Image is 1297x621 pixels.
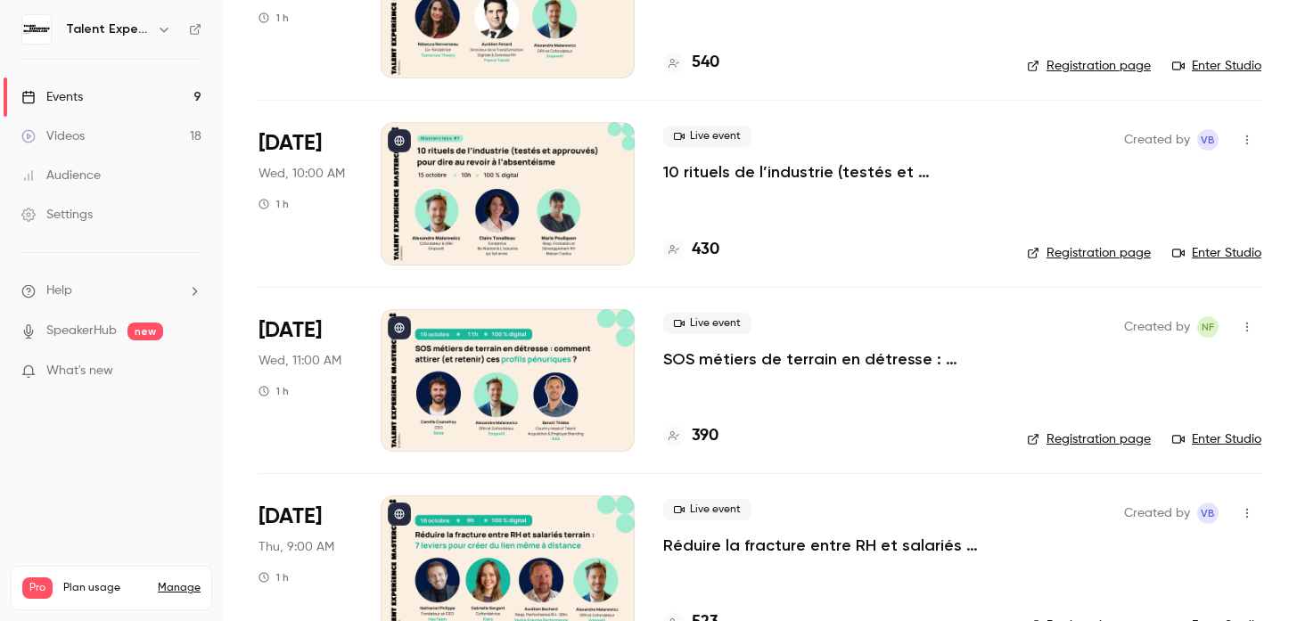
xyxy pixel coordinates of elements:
a: Enter Studio [1172,430,1261,448]
span: VB [1201,503,1215,524]
div: Oct 15 Wed, 11:00 AM (Europe/Paris) [259,309,352,452]
a: Registration page [1027,244,1151,262]
a: Enter Studio [1172,244,1261,262]
div: 1 h [259,197,289,211]
span: VB [1201,129,1215,151]
span: Noémie Forcella [1197,316,1219,338]
a: Registration page [1027,57,1151,75]
div: Videos [21,127,85,145]
a: Manage [158,581,201,595]
span: Wed, 10:00 AM [259,165,345,183]
div: Events [21,88,83,106]
a: 10 rituels de l’industrie (testés et approuvés) pour dire au revoir à l’absentéisme [663,161,998,183]
a: Registration page [1027,430,1151,448]
li: help-dropdown-opener [21,282,201,300]
img: Talent Experience Masterclass [22,15,51,44]
h4: 390 [692,424,718,448]
span: Help [46,282,72,300]
span: Live event [663,499,751,520]
span: Live event [663,126,751,147]
span: Live event [663,313,751,334]
span: Wed, 11:00 AM [259,352,341,370]
span: Created by [1124,503,1190,524]
a: Enter Studio [1172,57,1261,75]
span: [DATE] [259,503,322,531]
span: Created by [1124,129,1190,151]
a: 430 [663,238,719,262]
span: [DATE] [259,129,322,158]
a: SOS métiers de terrain en détresse : comment attirer (et retenir) ces profils pénuriques ? [663,348,998,370]
h6: Talent Experience Masterclass [66,20,150,38]
div: 1 h [259,11,289,25]
span: NF [1202,316,1214,338]
div: Oct 15 Wed, 10:00 AM (Europe/Paris) [259,122,352,265]
span: Pro [22,577,53,599]
div: Settings [21,206,93,224]
span: Victoire Baba [1197,503,1219,524]
a: 540 [663,51,719,75]
h4: 540 [692,51,719,75]
span: new [127,323,163,340]
h4: 430 [692,238,719,262]
div: 1 h [259,570,289,584]
span: What's new [46,362,113,380]
span: Thu, 9:00 AM [259,538,334,556]
span: Plan usage [63,581,147,595]
div: 1 h [259,384,289,398]
span: [DATE] [259,316,322,345]
span: Victoire Baba [1197,129,1219,151]
span: Created by [1124,316,1190,338]
a: SpeakerHub [46,322,117,340]
a: Réduire la fracture entre RH et salariés terrain : 7 leviers pour créer du lien même à distance [663,535,998,556]
iframe: Noticeable Trigger [180,364,201,380]
div: Audience [21,167,101,184]
a: 390 [663,424,718,448]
